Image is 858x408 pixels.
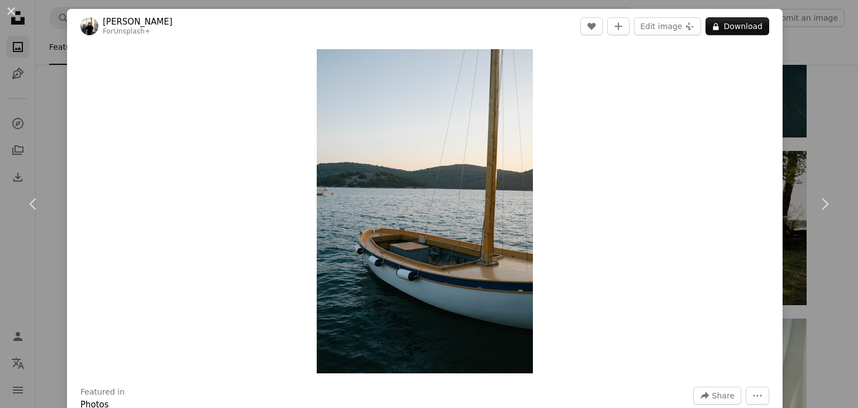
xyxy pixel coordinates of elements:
div: For [103,27,173,36]
img: Go to Giulia Squillace's profile [80,17,98,35]
button: Zoom in on this image [317,49,533,373]
button: Edit image [634,17,701,35]
a: Next [791,150,858,258]
button: Download [706,17,769,35]
img: A small sailboat floats on calm water near shore. [317,49,533,373]
button: Add to Collection [607,17,630,35]
button: Like [580,17,603,35]
h3: Featured in [80,387,125,398]
span: Share [712,387,735,404]
a: Unsplash+ [113,27,150,35]
button: Share this image [693,387,741,405]
a: [PERSON_NAME] [103,16,173,27]
button: More Actions [746,387,769,405]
